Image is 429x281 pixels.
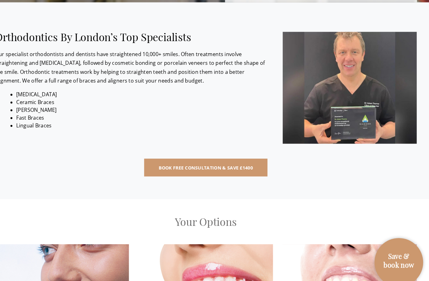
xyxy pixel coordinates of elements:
[12,30,274,42] h2: Orthodontics By London’s Top Specialists
[32,102,274,109] li: [PERSON_NAME]
[32,87,274,94] li: [MEDICAL_DATA]
[32,117,274,124] li: Lingual Braces
[32,94,274,102] li: Ceramic Braces
[12,207,417,219] h2: Your Options
[32,109,274,117] li: Fast Braces
[12,48,274,82] p: Our specialist orthodontists and dentists have straightened 10,000+ smiles. Often treatments invo...
[155,152,274,169] a: Book Free Consultation & Save £1400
